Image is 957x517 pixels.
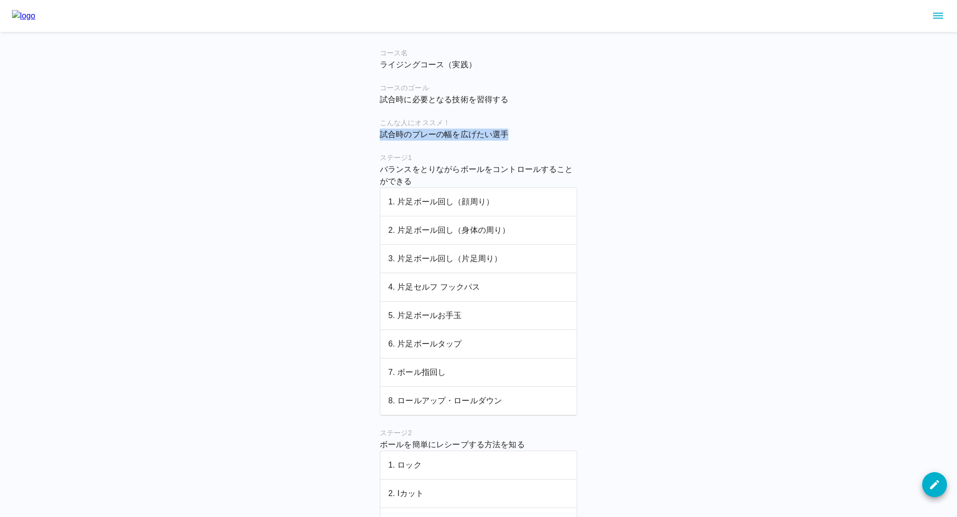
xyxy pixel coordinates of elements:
img: logo [12,10,35,22]
p: 5. 片足ボールお手玉 [388,310,569,322]
p: 3. 片足ボール回し（片足周り） [388,253,569,265]
h6: コースのゴール [380,83,577,94]
p: 6. 片足ボールタップ [388,338,569,350]
p: 試合時のプレーの幅を広げたい選手 [380,129,577,141]
p: 7. ボール指回し [388,366,569,378]
p: 2. 片足ボール回し（身体の周り） [388,224,569,236]
p: ボールを簡単にレシーブする方法を知る [380,439,577,451]
p: 4. 片足セルフ フックパス [388,281,569,293]
h6: コース名 [380,48,577,59]
button: sidemenu [930,7,947,24]
p: 2. Iカット [388,488,569,500]
p: 1. 片足ボール回し（顔周り） [388,196,569,208]
p: 1. ロック [388,459,569,471]
p: ライジングコース（実践） [380,59,577,71]
h6: ステージ 2 [380,428,577,439]
p: 試合時に必要となる技術を習得する [380,94,577,106]
p: バランスをとりながらボールをコントロールすることができる [380,164,577,187]
h6: ステージ 1 [380,153,577,164]
h6: こんな人にオススメ！ [380,118,577,129]
p: 8. ロールアップ・ロールダウン [388,395,569,407]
